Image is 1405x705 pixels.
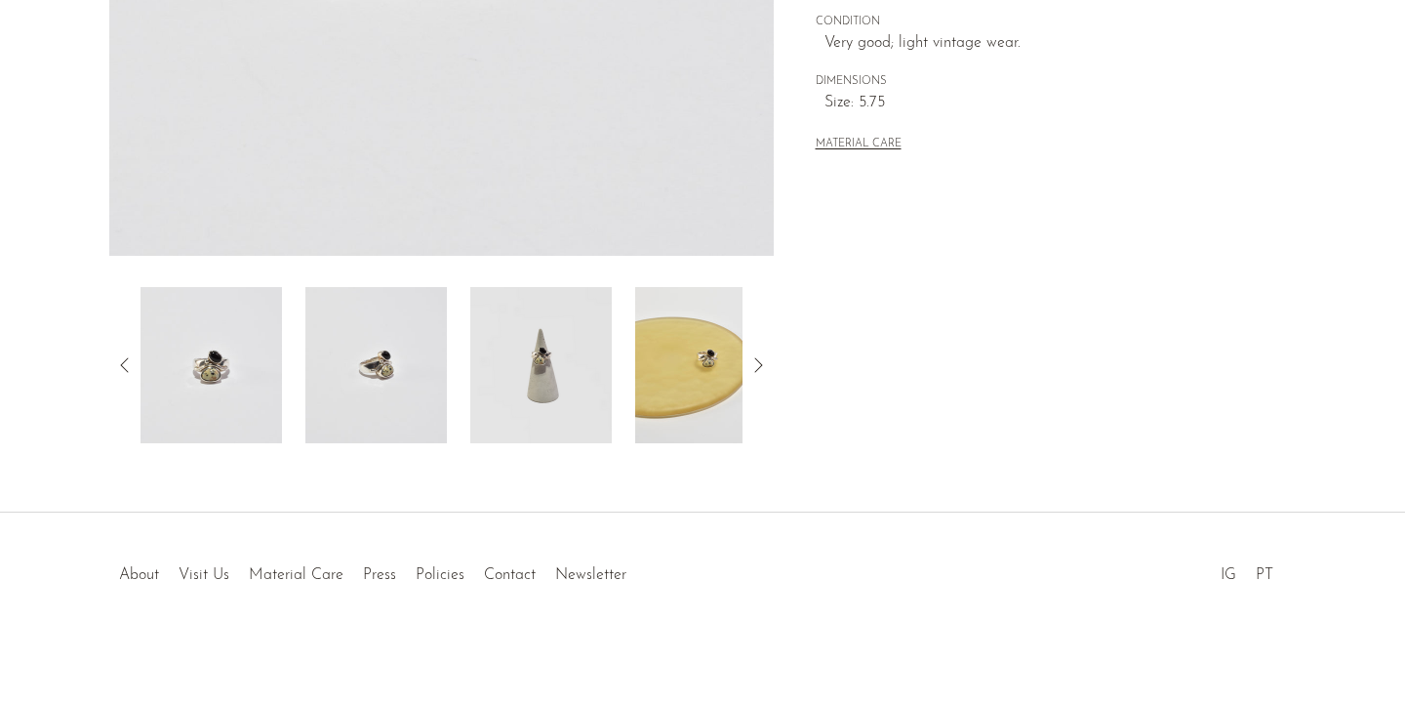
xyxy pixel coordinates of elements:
[824,91,1255,116] span: Size: 5.75
[470,287,612,443] img: Jasper Onyx Ring
[484,567,536,583] a: Contact
[816,14,1255,31] span: CONDITION
[179,567,229,583] a: Visit Us
[635,287,777,443] img: Jasper Onyx Ring
[249,567,343,583] a: Material Care
[816,73,1255,91] span: DIMENSIONS
[140,287,282,443] img: Jasper Onyx Ring
[1256,567,1273,583] a: PT
[119,567,159,583] a: About
[305,287,447,443] img: Jasper Onyx Ring
[416,567,464,583] a: Policies
[1221,567,1236,583] a: IG
[109,552,636,589] ul: Quick links
[1211,552,1283,589] ul: Social Medias
[824,31,1255,57] span: Very good; light vintage wear.
[363,567,396,583] a: Press
[816,138,902,152] button: MATERIAL CARE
